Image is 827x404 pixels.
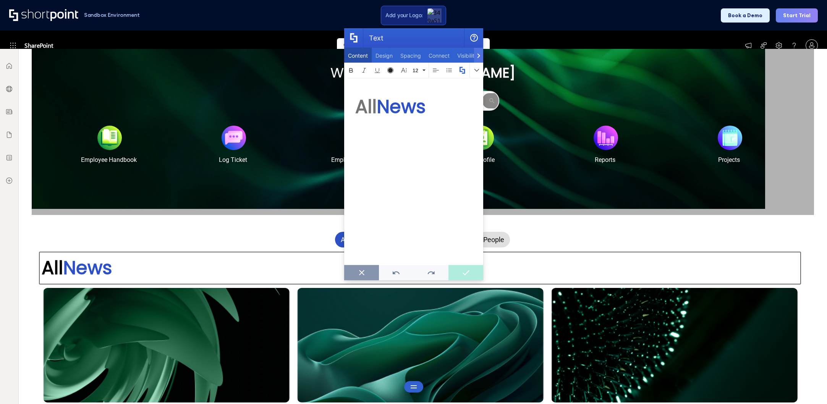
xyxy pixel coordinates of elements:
span: Design [375,52,393,59]
button: Font Size [410,64,428,76]
button: Bold (⌘B) [344,64,357,76]
button: Italic (⌘I) [358,64,371,76]
div: Text [344,28,483,280]
button: Start Trial [776,8,818,23]
span: News [377,94,426,120]
div: scrollable content [344,77,483,267]
span: Add your Logo: [385,12,423,19]
iframe: Chat Widget [789,367,827,404]
span: SharePoint [24,36,53,55]
div: Design [372,48,397,63]
img: 349a5179-96db-45d0-b64c-f26290b5d327_LThumb (1).jpg [427,8,442,23]
div: Connect [424,48,453,63]
button: More Rich [470,64,483,76]
span: Spacing [400,52,421,59]
span: Visibility [457,52,477,59]
div: Spacing [397,48,425,63]
span: Content [348,52,368,59]
strong: All [355,94,426,120]
button: Underline (⌘U) [371,64,384,76]
h1: Sandbox Environment [84,13,140,17]
div: Content [344,48,372,63]
span: Connect [428,52,449,59]
button: Book a Demo [721,8,770,23]
button: Inline elements [455,64,468,76]
div: Visibility [453,48,481,63]
button: List [442,64,455,76]
span: Text [369,34,384,42]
